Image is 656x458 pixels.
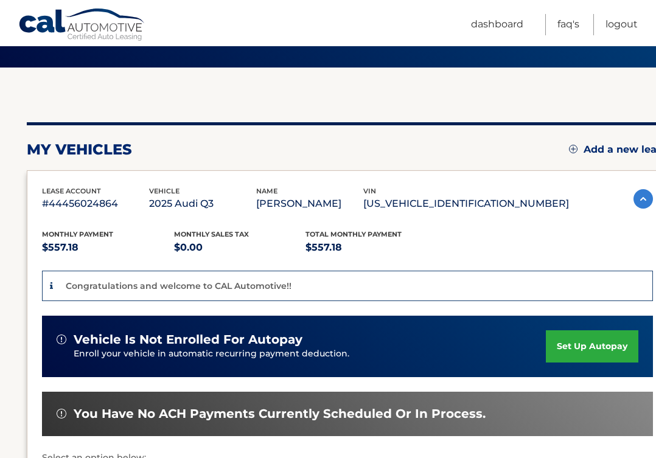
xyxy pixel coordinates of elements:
[557,14,579,35] a: FAQ's
[149,187,180,195] span: vehicle
[633,189,653,209] img: accordion-active.svg
[605,14,638,35] a: Logout
[42,195,149,212] p: #44456024864
[174,230,249,238] span: Monthly sales Tax
[363,187,376,195] span: vin
[305,230,402,238] span: Total Monthly Payment
[74,406,486,422] span: You have no ACH payments currently scheduled or in process.
[471,14,523,35] a: Dashboard
[149,195,256,212] p: 2025 Audi Q3
[74,347,546,361] p: Enroll your vehicle in automatic recurring payment deduction.
[66,280,291,291] p: Congratulations and welcome to CAL Automotive!!
[174,239,306,256] p: $0.00
[57,409,66,418] img: alert-white.svg
[42,187,101,195] span: lease account
[57,335,66,344] img: alert-white.svg
[18,8,146,43] a: Cal Automotive
[363,195,569,212] p: [US_VEHICLE_IDENTIFICATION_NUMBER]
[42,239,174,256] p: $557.18
[42,230,113,238] span: Monthly Payment
[569,145,577,153] img: add.svg
[256,195,363,212] p: [PERSON_NAME]
[546,330,638,363] a: set up autopay
[74,332,302,347] span: vehicle is not enrolled for autopay
[256,187,277,195] span: name
[27,141,132,159] h2: my vehicles
[305,239,438,256] p: $557.18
